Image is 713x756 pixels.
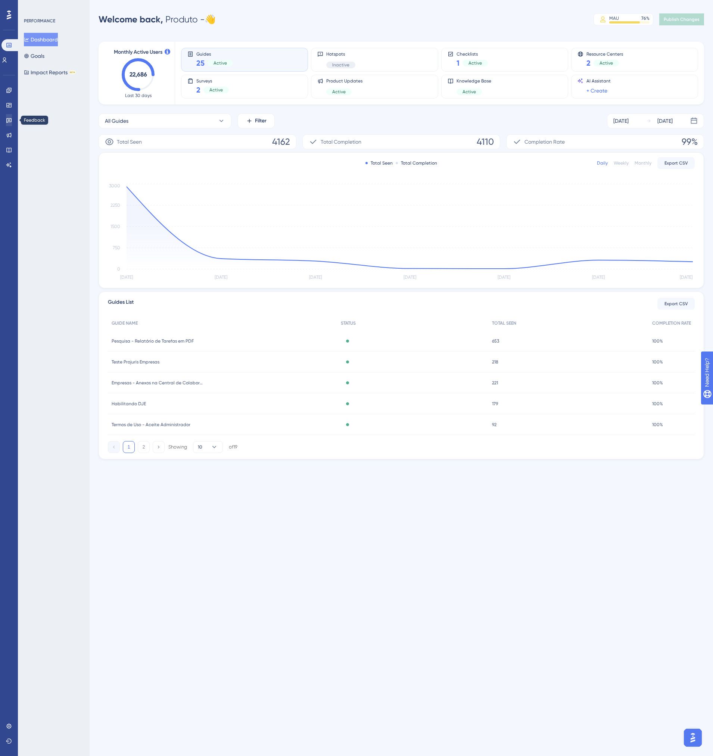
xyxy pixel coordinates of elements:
[309,275,322,280] tspan: [DATE]
[657,116,673,125] div: [DATE]
[613,116,629,125] div: [DATE]
[652,380,663,386] span: 100%
[463,89,476,95] span: Active
[586,51,623,56] span: Resource Centers
[457,51,488,56] span: Checklists
[237,113,275,128] button: Filter
[457,78,491,84] span: Knowledge Base
[130,71,147,78] text: 22,686
[664,16,700,22] span: Publish Changes
[614,160,629,166] div: Weekly
[112,401,146,407] span: Habilitando DJE
[168,444,187,450] div: Showing
[117,137,142,146] span: Total Seen
[99,13,216,25] div: Produto - 👋
[215,275,227,280] tspan: [DATE]
[24,66,76,79] button: Impact ReportsBETA
[69,71,76,74] div: BETA
[209,87,223,93] span: Active
[112,359,159,365] span: Teste Projuris Empresas
[652,359,663,365] span: 100%
[664,301,688,307] span: Export CSV
[196,58,205,68] span: 25
[468,60,482,66] span: Active
[110,224,120,229] tspan: 1500
[125,93,152,99] span: Last 30 days
[105,116,128,125] span: All Guides
[652,320,691,326] span: COMPLETION RATE
[680,275,692,280] tspan: [DATE]
[326,78,362,84] span: Product Updates
[193,441,223,453] button: 10
[113,245,120,250] tspan: 750
[24,33,58,46] button: Dashboard
[123,441,135,453] button: 1
[492,422,496,428] span: 92
[196,85,200,95] span: 2
[108,298,134,310] span: Guides List
[586,78,611,84] span: AI Assistant
[198,444,202,450] span: 10
[117,266,120,272] tspan: 0
[272,136,290,148] span: 4162
[114,48,162,57] span: Monthly Active Users
[652,338,663,344] span: 100%
[657,298,695,310] button: Export CSV
[396,160,437,166] div: Total Completion
[196,51,233,56] span: Guides
[492,320,516,326] span: TOTAL SEEN
[404,275,416,280] tspan: [DATE]
[109,183,120,188] tspan: 3000
[664,160,688,166] span: Export CSV
[326,51,355,57] span: Hotspots
[120,275,133,280] tspan: [DATE]
[112,422,190,428] span: Termos de Uso - Aceite Administrador
[112,320,138,326] span: GUIDE NAME
[600,60,613,66] span: Active
[657,157,695,169] button: Export CSV
[138,441,150,453] button: 2
[652,401,663,407] span: 100%
[99,113,231,128] button: All Guides
[24,18,55,24] div: PERFORMANCE
[112,338,194,344] span: Pesquisa - Relatório de Tarefas em PDF
[498,275,510,280] tspan: [DATE]
[24,49,44,63] button: Goals
[682,136,698,148] span: 99%
[597,160,608,166] div: Daily
[214,60,227,66] span: Active
[18,2,47,11] span: Need Help?
[321,137,361,146] span: Total Completion
[609,15,619,21] div: MAU
[492,401,498,407] span: 179
[255,116,267,125] span: Filter
[592,275,605,280] tspan: [DATE]
[641,15,650,21] div: 76 %
[492,380,498,386] span: 221
[99,14,163,25] span: Welcome back,
[341,320,356,326] span: STATUS
[652,422,663,428] span: 100%
[492,338,499,344] span: 653
[682,727,704,749] iframe: UserGuiding AI Assistant Launcher
[112,380,205,386] span: Empresas - Anexos na Central de Colaboração
[586,58,591,68] span: 2
[524,137,565,146] span: Completion Rate
[110,203,120,208] tspan: 2250
[457,58,460,68] span: 1
[229,444,237,450] div: of 19
[196,78,229,83] span: Surveys
[332,62,349,68] span: Inactive
[365,160,393,166] div: Total Seen
[659,13,704,25] button: Publish Changes
[332,89,346,95] span: Active
[586,86,607,95] a: + Create
[492,359,498,365] span: 218
[635,160,651,166] div: Monthly
[477,136,494,148] span: 4110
